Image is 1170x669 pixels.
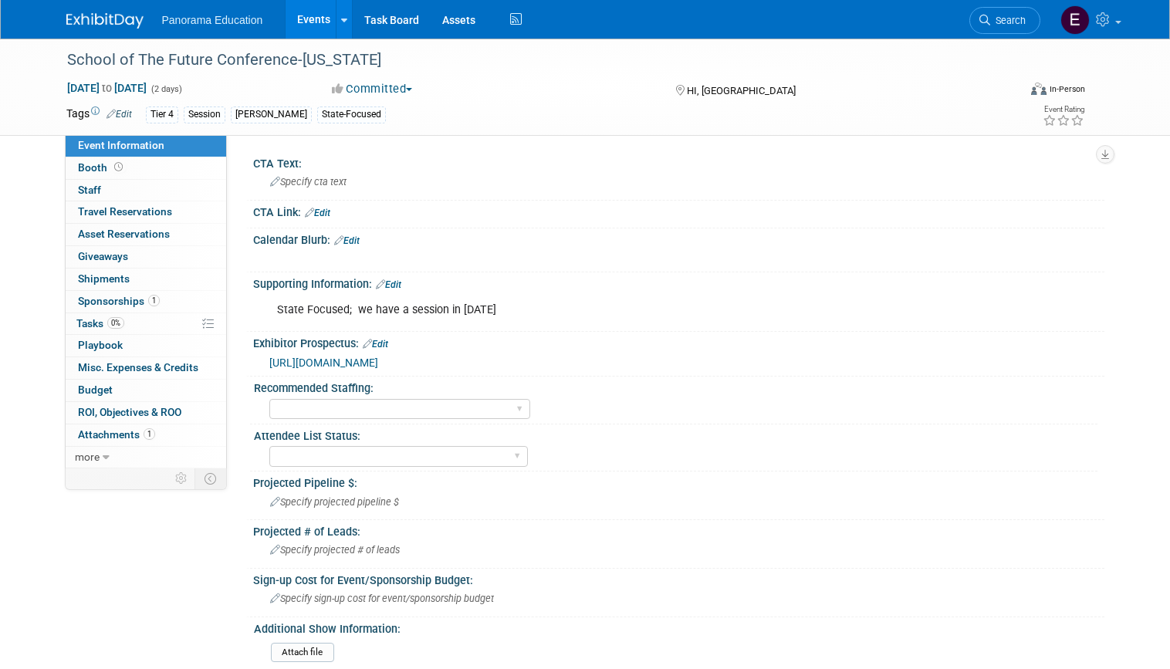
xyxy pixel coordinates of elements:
[66,357,226,379] a: Misc. Expenses & Credits
[253,152,1104,171] div: CTA Text:
[66,402,226,424] a: ROI, Objectives & ROO
[1060,5,1090,35] img: External Events Calendar
[270,544,400,556] span: Specify projected # of leads
[150,84,182,94] span: (2 days)
[326,81,418,97] button: Committed
[254,617,1097,637] div: Additional Show Information:
[66,180,226,201] a: Staff
[78,184,101,196] span: Staff
[66,246,226,268] a: Giveaways
[990,15,1026,26] span: Search
[100,82,114,94] span: to
[270,176,347,188] span: Specify cta text
[66,13,144,29] img: ExhibitDay
[253,201,1104,221] div: CTA Link:
[1031,83,1047,95] img: Format-Inperson.png
[253,272,1104,292] div: Supporting Information:
[66,106,132,123] td: Tags
[162,14,263,26] span: Panorama Education
[144,428,155,440] span: 1
[66,380,226,401] a: Budget
[253,228,1104,248] div: Calendar Blurb:
[305,208,330,218] a: Edit
[270,593,494,604] span: Specify sign-up cost for event/sponsorship budget
[66,447,226,468] a: more
[107,109,132,120] a: Edit
[66,424,226,446] a: Attachments1
[78,428,155,441] span: Attachments
[253,569,1104,588] div: Sign-up Cost for Event/Sponsorship Budget:
[66,201,226,223] a: Travel Reservations
[78,406,181,418] span: ROI, Objectives & ROO
[254,377,1097,396] div: Recommended Staffing:
[168,468,195,488] td: Personalize Event Tab Strip
[62,46,999,74] div: School of The Future Conference-[US_STATE]
[66,335,226,356] a: Playbook
[78,139,164,151] span: Event Information
[146,106,178,123] div: Tier 4
[78,339,123,351] span: Playbook
[78,205,172,218] span: Travel Reservations
[334,235,360,246] a: Edit
[78,361,198,373] span: Misc. Expenses & Credits
[78,228,170,240] span: Asset Reservations
[78,295,160,307] span: Sponsorships
[66,157,226,179] a: Booth
[253,471,1104,491] div: Projected Pipeline $:
[66,81,147,95] span: [DATE] [DATE]
[78,250,128,262] span: Giveaways
[184,106,225,123] div: Session
[78,383,113,396] span: Budget
[66,291,226,313] a: Sponsorships1
[66,224,226,245] a: Asset Reservations
[231,106,312,123] div: [PERSON_NAME]
[1049,83,1085,95] div: In-Person
[253,332,1104,352] div: Exhibitor Prospectus:
[687,85,796,96] span: HI, [GEOGRAPHIC_DATA]
[363,339,388,350] a: Edit
[1043,106,1084,113] div: Event Rating
[111,161,126,173] span: Booth not reserved yet
[148,295,160,306] span: 1
[78,272,130,285] span: Shipments
[376,279,401,290] a: Edit
[253,520,1104,539] div: Projected # of Leads:
[317,106,386,123] div: State-Focused
[76,317,124,329] span: Tasks
[270,496,399,508] span: Specify projected pipeline $
[75,451,100,463] span: more
[78,161,126,174] span: Booth
[107,317,124,329] span: 0%
[194,468,226,488] td: Toggle Event Tabs
[66,135,226,157] a: Event Information
[66,269,226,290] a: Shipments
[66,313,226,335] a: Tasks0%
[969,7,1040,34] a: Search
[269,356,378,369] a: [URL][DOMAIN_NAME]
[935,80,1085,103] div: Event Format
[254,424,1097,444] div: Attendee List Status:
[266,295,939,326] div: State Focused; we have a session in [DATE]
